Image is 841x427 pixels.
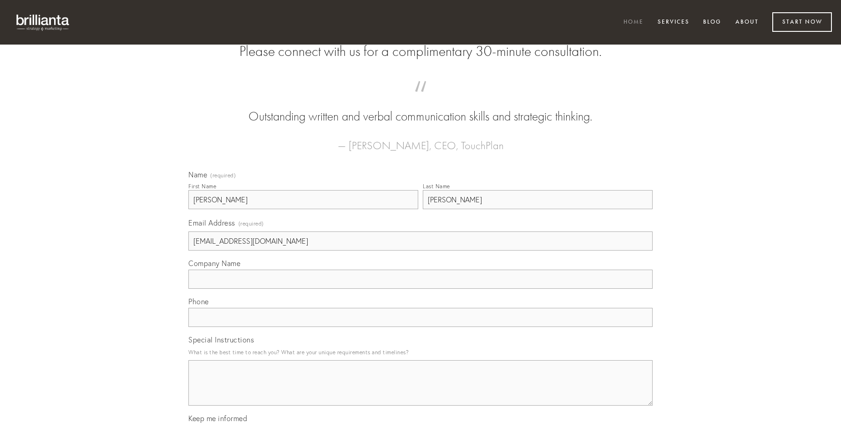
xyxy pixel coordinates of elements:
[652,15,695,30] a: Services
[188,346,653,358] p: What is the best time to reach you? What are your unique requirements and timelines?
[188,414,247,423] span: Keep me informed
[203,90,638,108] span: “
[618,15,649,30] a: Home
[203,126,638,155] figcaption: — [PERSON_NAME], CEO, TouchPlan
[772,12,832,32] a: Start Now
[203,90,638,126] blockquote: Outstanding written and verbal communication skills and strategic thinking.
[188,183,216,190] div: First Name
[188,170,207,179] span: Name
[210,173,236,178] span: (required)
[238,217,264,230] span: (required)
[730,15,765,30] a: About
[423,183,450,190] div: Last Name
[188,218,235,227] span: Email Address
[697,15,727,30] a: Blog
[188,297,209,306] span: Phone
[188,335,254,344] span: Special Instructions
[188,259,240,268] span: Company Name
[188,43,653,60] h2: Please connect with us for a complimentary 30-minute consultation.
[9,9,77,35] img: brillianta - research, strategy, marketing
